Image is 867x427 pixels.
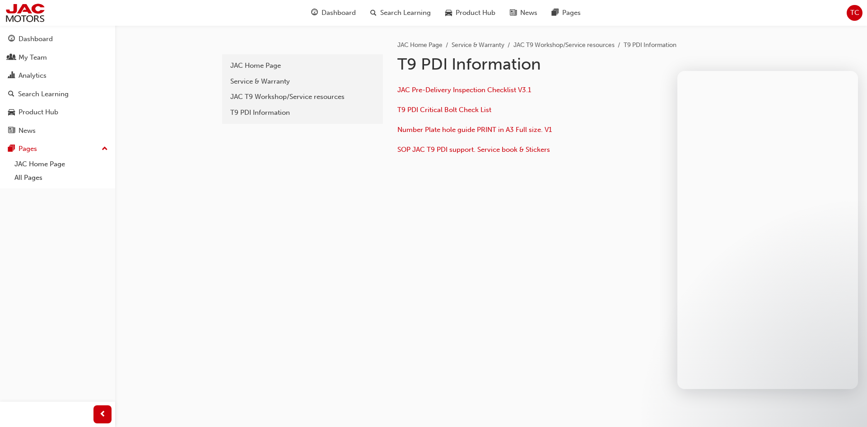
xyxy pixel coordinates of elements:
a: News [4,122,112,139]
li: T9 PDI Information [624,40,676,51]
span: Dashboard [322,8,356,18]
a: Service & Warranty [452,41,504,49]
div: T9 PDI Information [230,108,375,118]
h1: T9 PDI Information [397,54,694,74]
span: pages-icon [8,145,15,153]
a: search-iconSearch Learning [363,4,438,22]
div: My Team [19,52,47,63]
span: search-icon [8,90,14,99]
a: JAC T9 Workshop/Service resources [513,41,615,49]
span: car-icon [445,7,452,19]
span: pages-icon [552,7,559,19]
a: Number Plate hole guide PRINT in A3 Full size. V1 [397,126,552,134]
a: JAC T9 Workshop/Service resources [226,89,379,105]
img: jac-portal [5,3,46,23]
a: guage-iconDashboard [304,4,363,22]
a: All Pages [11,171,112,185]
a: JAC Pre-Delivery Inspection Checklist V3.1 [397,86,531,94]
span: search-icon [370,7,377,19]
span: News [520,8,537,18]
div: JAC Home Page [230,61,375,71]
a: My Team [4,49,112,66]
a: news-iconNews [503,4,545,22]
button: Pages [4,141,112,157]
a: T9 PDI Critical Bolt Check List [397,106,491,114]
span: guage-icon [8,35,15,43]
span: guage-icon [311,7,318,19]
span: Pages [562,8,581,18]
div: Service & Warranty [230,76,375,87]
span: up-icon [102,143,108,155]
a: T9 PDI Information [226,105,379,121]
span: prev-icon [99,409,106,420]
iframe: Intercom live chat [677,71,858,389]
a: JAC Home Page [11,157,112,171]
a: Product Hub [4,104,112,121]
a: Service & Warranty [226,74,379,89]
iframe: Intercom live chat [836,396,858,418]
a: Search Learning [4,86,112,103]
span: Search Learning [380,8,431,18]
div: Product Hub [19,107,58,117]
button: TC [847,5,862,21]
span: car-icon [8,108,15,117]
span: news-icon [8,127,15,135]
span: TC [850,8,859,18]
a: JAC Home Page [226,58,379,74]
a: SOP JAC T9 PDI support. Service book & Stickers [397,145,550,154]
div: Pages [19,144,37,154]
span: chart-icon [8,72,15,80]
span: news-icon [510,7,517,19]
div: Analytics [19,70,47,81]
a: Dashboard [4,31,112,47]
button: DashboardMy TeamAnalyticsSearch LearningProduct HubNews [4,29,112,141]
div: Dashboard [19,34,53,44]
span: people-icon [8,54,15,62]
a: car-iconProduct Hub [438,4,503,22]
div: JAC T9 Workshop/Service resources [230,92,375,102]
div: News [19,126,36,136]
div: Search Learning [18,89,69,99]
a: Analytics [4,67,112,84]
span: Product Hub [456,8,495,18]
a: JAC Home Page [397,41,443,49]
a: pages-iconPages [545,4,588,22]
